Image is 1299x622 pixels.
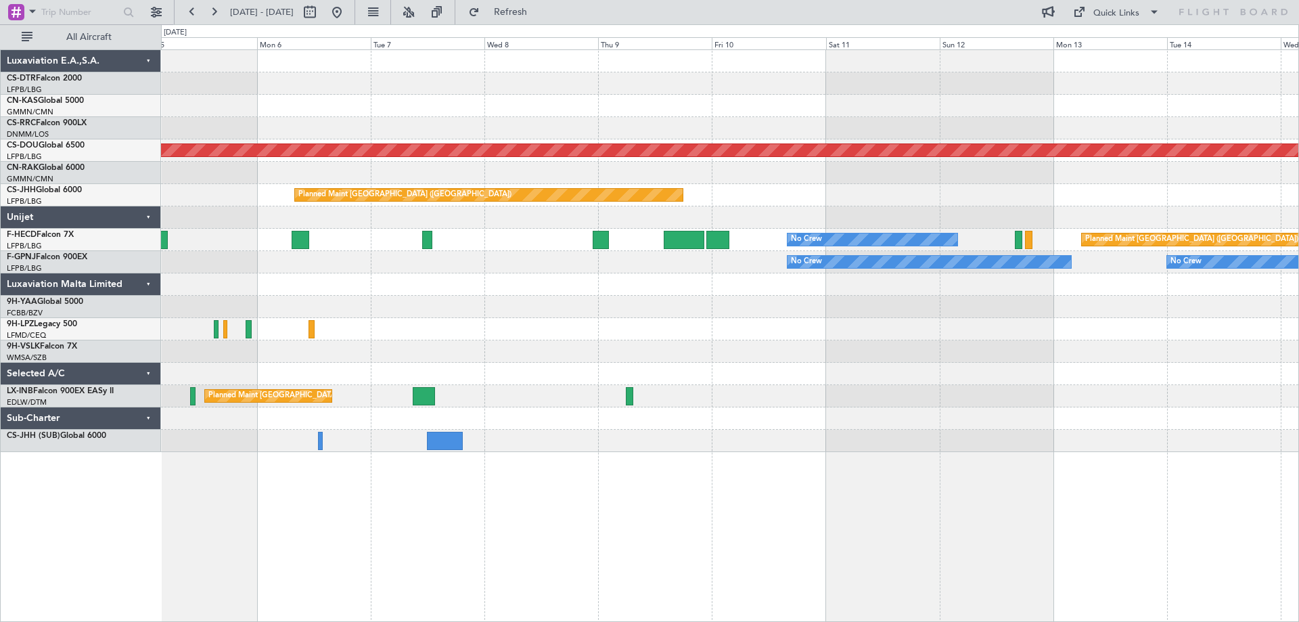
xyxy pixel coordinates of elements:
div: Planned Maint [GEOGRAPHIC_DATA] ([GEOGRAPHIC_DATA]) [298,185,511,205]
a: CS-DTRFalcon 2000 [7,74,82,83]
a: F-HECDFalcon 7X [7,231,74,239]
span: CN-KAS [7,97,38,105]
div: Planned Maint [GEOGRAPHIC_DATA] ([GEOGRAPHIC_DATA]) [1085,229,1298,250]
a: EDLW/DTM [7,397,47,407]
div: Thu 9 [598,37,712,49]
span: LX-INB [7,387,33,395]
a: LX-INBFalcon 900EX EASy II [7,387,114,395]
a: LFPB/LBG [7,196,42,206]
span: [DATE] - [DATE] [230,6,294,18]
div: Planned Maint [GEOGRAPHIC_DATA] ([GEOGRAPHIC_DATA]) [208,386,421,406]
a: LFPB/LBG [7,85,42,95]
a: 9H-VSLKFalcon 7X [7,342,77,351]
a: GMMN/CMN [7,107,53,117]
span: 9H-VSLK [7,342,40,351]
a: CS-JHHGlobal 6000 [7,186,82,194]
span: 9H-LPZ [7,320,34,328]
span: CS-JHH (SUB) [7,432,60,440]
div: Wed 8 [484,37,598,49]
a: GMMN/CMN [7,174,53,184]
a: 9H-YAAGlobal 5000 [7,298,83,306]
div: Tue 14 [1167,37,1281,49]
a: F-GPNJFalcon 900EX [7,253,87,261]
span: All Aircraft [35,32,143,42]
a: CN-RAKGlobal 6000 [7,164,85,172]
a: LFPB/LBG [7,152,42,162]
span: CS-JHH [7,186,36,194]
a: LFMD/CEQ [7,330,46,340]
a: 9H-LPZLegacy 500 [7,320,77,328]
input: Trip Number [41,2,119,22]
div: Sat 11 [826,37,940,49]
span: F-GPNJ [7,253,36,261]
a: DNMM/LOS [7,129,49,139]
a: CN-KASGlobal 5000 [7,97,84,105]
div: Sun 5 [143,37,257,49]
div: Fri 10 [712,37,825,49]
span: CS-RRC [7,119,36,127]
a: CS-JHH (SUB)Global 6000 [7,432,106,440]
span: CS-DOU [7,141,39,150]
a: LFPB/LBG [7,241,42,251]
span: 9H-YAA [7,298,37,306]
div: Quick Links [1093,7,1139,20]
span: CN-RAK [7,164,39,172]
button: Quick Links [1066,1,1166,23]
a: CS-RRCFalcon 900LX [7,119,87,127]
div: Sun 12 [940,37,1053,49]
div: No Crew [791,229,822,250]
div: No Crew [791,252,822,272]
button: Refresh [462,1,543,23]
div: [DATE] [164,27,187,39]
div: Tue 7 [371,37,484,49]
a: FCBB/BZV [7,308,43,318]
span: CS-DTR [7,74,36,83]
a: LFPB/LBG [7,263,42,273]
div: No Crew [1170,252,1202,272]
span: F-HECD [7,231,37,239]
div: Mon 6 [257,37,371,49]
div: Mon 13 [1053,37,1167,49]
a: CS-DOUGlobal 6500 [7,141,85,150]
button: All Aircraft [15,26,147,48]
span: Refresh [482,7,539,17]
a: WMSA/SZB [7,353,47,363]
